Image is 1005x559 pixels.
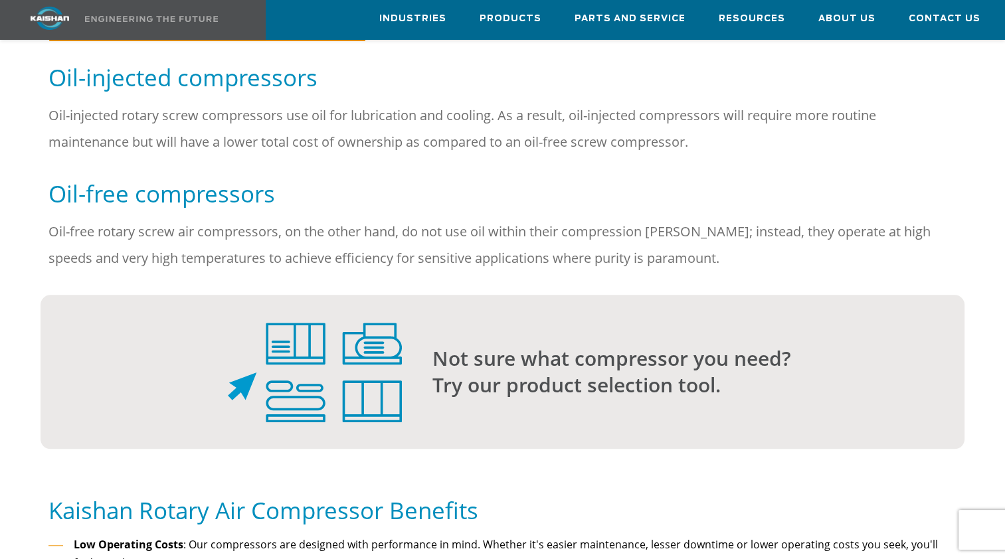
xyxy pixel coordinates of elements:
[48,102,957,155] p: Oil-injected rotary screw compressors use oil for lubrication and cooling. As a result, oil-injec...
[719,11,785,27] span: Resources
[48,62,957,92] h5: Oil-injected compressors
[379,1,446,37] a: Industries
[719,1,785,37] a: Resources
[575,11,685,27] span: Parts and Service
[480,1,541,37] a: Products
[228,323,402,422] img: product select tool icon
[818,11,875,27] span: About Us
[818,1,875,37] a: About Us
[480,11,541,27] span: Products
[909,1,980,37] a: Contact Us
[85,16,218,22] img: Engineering the future
[379,11,446,27] span: Industries
[909,11,980,27] span: Contact Us
[48,495,957,525] h5: Kaishan Rotary Air Compressor Benefits
[74,537,183,552] strong: Low Operating Costs
[48,218,957,272] p: Oil-free rotary screw air compressors, on the other hand, do not use oil within their compression...
[48,179,957,208] h5: Oil-free compressors
[575,1,685,37] a: Parts and Service
[48,323,403,422] div: product select tool icon
[49,3,365,40] a: GET A QUOTE
[432,345,911,398] p: Not sure what compressor you need? Try our product selection tool.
